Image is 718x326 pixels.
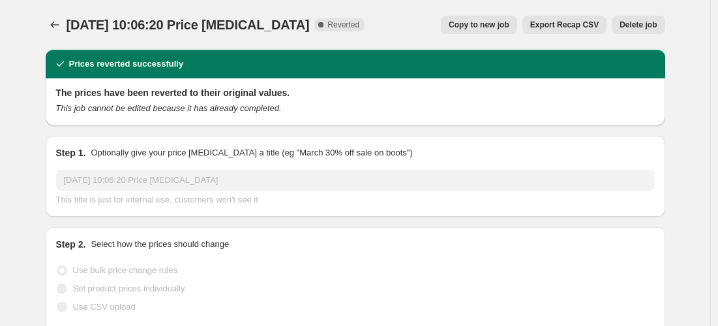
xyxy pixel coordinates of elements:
[620,20,657,30] span: Delete job
[449,20,509,30] span: Copy to new job
[327,20,359,30] span: Reverted
[73,265,177,275] span: Use bulk price change rules
[56,238,86,251] h2: Step 2.
[612,16,665,34] button: Delete job
[441,16,517,34] button: Copy to new job
[56,86,655,99] h2: The prices have been reverted to their original values.
[56,146,86,159] h2: Step 1.
[46,16,64,34] button: Price change jobs
[530,20,599,30] span: Export Recap CSV
[91,238,229,251] p: Select how the prices should change
[91,146,412,159] p: Optionally give your price [MEDICAL_DATA] a title (eg "March 30% off sale on boots")
[56,103,282,113] i: This job cannot be edited because it has already completed.
[56,170,655,191] input: 30% off holiday sale
[67,18,310,32] span: [DATE] 10:06:20 Price [MEDICAL_DATA]
[522,16,606,34] button: Export Recap CSV
[73,284,185,293] span: Set product prices individually
[73,302,136,312] span: Use CSV upload
[69,57,184,71] h2: Prices reverted successfully
[56,195,258,204] span: This title is just for internal use, customers won't see it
